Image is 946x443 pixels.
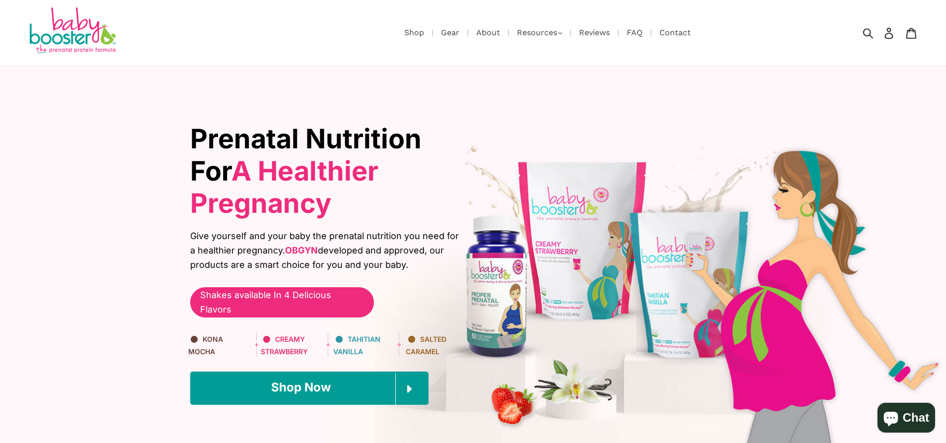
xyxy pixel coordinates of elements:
a: Reviews [574,26,615,39]
inbox-online-store-chat: Shopify online store chat [874,403,938,435]
span: Prenatal Nutrition For [190,123,422,219]
button: Resources [512,25,567,40]
a: About [471,26,505,39]
span: Shakes available In 4 Delicious Flavors [200,288,364,317]
span: Tahitian Vanilla [333,335,380,355]
span: Shop Now [271,380,331,394]
img: Baby Booster Prenatal Protein Supplements [27,7,117,56]
input: Search [866,22,893,44]
span: KONA Mocha [188,335,223,355]
a: Shop [399,26,429,39]
a: FAQ [622,26,648,39]
a: Shop Now [190,372,429,404]
a: Contact [655,26,696,39]
span: A Healthier Pregnancy [190,155,378,219]
span: Creamy Strawberry [261,335,308,355]
span: Salted Caramel [406,335,446,355]
a: Gear [436,26,464,39]
b: OBGYN [285,245,318,255]
span: Give yourself and your baby the prenatal nutrition you need for a healthier pregnancy. developed ... [190,229,466,272]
